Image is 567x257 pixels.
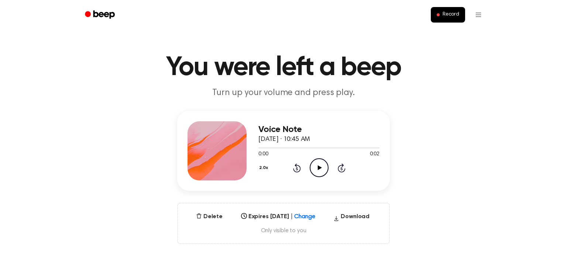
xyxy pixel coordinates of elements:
[258,125,379,135] h3: Voice Note
[142,87,425,99] p: Turn up your volume and press play.
[330,212,372,224] button: Download
[470,6,487,24] button: Open menu
[431,7,465,23] button: Record
[193,212,226,221] button: Delete
[258,136,310,143] span: [DATE] · 10:45 AM
[94,54,472,81] h1: You were left a beep
[80,8,121,22] a: Beep
[443,11,459,18] span: Record
[258,151,268,158] span: 0:00
[258,162,271,174] button: 2.0x
[370,151,379,158] span: 0:02
[187,227,380,234] span: Only visible to you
